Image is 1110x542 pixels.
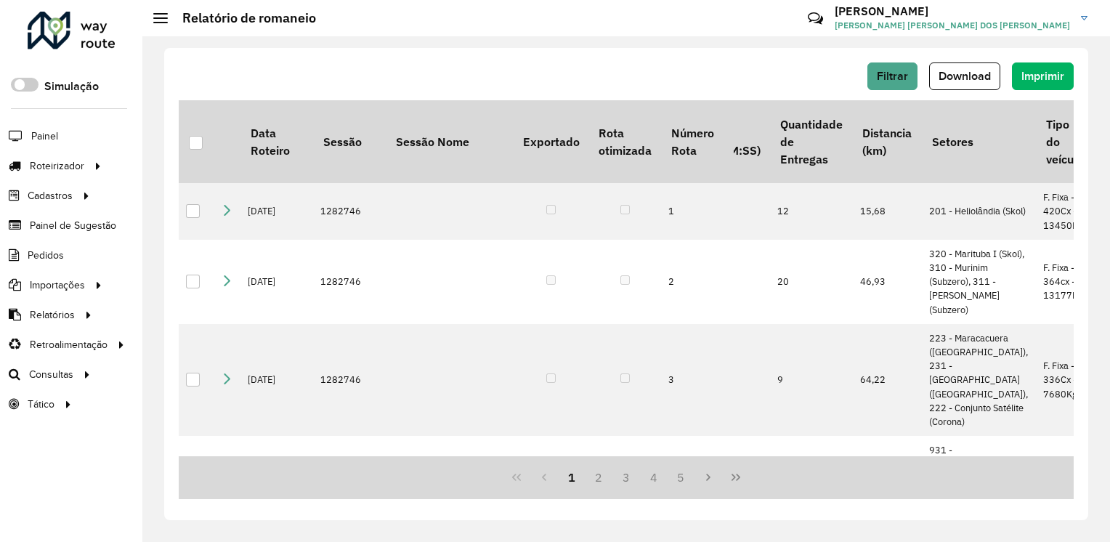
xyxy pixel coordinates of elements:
td: 4 [661,436,734,520]
td: 1282746 [313,436,386,520]
th: Tipo do veículo [1036,100,1093,183]
td: [DATE] [240,436,313,520]
span: Consultas [29,367,73,382]
td: 201 - Heliolândia (Skol) [922,183,1036,240]
th: Sessão Nome [386,100,513,183]
td: [DATE] [240,240,313,324]
span: [PERSON_NAME] [PERSON_NAME] DOS [PERSON_NAME] [835,19,1070,32]
td: 9 [770,324,852,436]
span: Relatórios [30,307,75,323]
button: 2 [585,464,612,491]
span: Retroalimentação [30,337,108,352]
td: 1282746 [313,324,386,436]
th: Sessão [313,100,386,183]
td: [DATE] [240,324,313,436]
a: Contato Rápido [800,3,831,34]
td: 1282746 [313,240,386,324]
span: Roteirizador [30,158,84,174]
button: 4 [640,464,668,491]
button: 1 [558,464,586,491]
td: 17 [770,436,852,520]
span: Filtrar [877,70,908,82]
td: F. Fixa - 420Cx - 13450Kg [1036,183,1093,240]
th: Setores [922,100,1036,183]
td: 3 [661,324,734,436]
button: Imprimir [1012,62,1074,90]
button: 3 [612,464,640,491]
td: 1282746 [313,183,386,240]
span: Cadastros [28,188,73,203]
td: [DATE] [240,183,313,240]
td: 15,68 [853,183,922,240]
span: Download [939,70,991,82]
label: Simulação [44,78,99,95]
button: Last Page [722,464,750,491]
span: Painel [31,129,58,144]
button: 5 [668,464,695,491]
span: Tático [28,397,54,412]
th: Quantidade de Entregas [770,100,852,183]
td: 36,15 [853,436,922,520]
td: F. Fixa - 364cx - 13177kg [1036,240,1093,324]
button: Filtrar [867,62,917,90]
td: 2 [661,240,734,324]
td: 223 - Maracacuera ([GEOGRAPHIC_DATA]), 231 - [GEOGRAPHIC_DATA] ([GEOGRAPHIC_DATA]), 222 - Conjunt... [922,324,1036,436]
td: 320 - Marituba I (Skol), 310 - Murinim (Subzero), 311 - [PERSON_NAME] (Subzero) [922,240,1036,324]
td: F. Fixa - 336Cx - 7680Kg [1036,324,1093,436]
th: Número Rota [661,100,734,183]
th: Data Roteiro [240,100,313,183]
td: F. Fixa - 252cx - 7540kg [1036,436,1093,520]
span: Imprimir [1021,70,1064,82]
th: Exportado [513,100,589,183]
th: Rota otimizada [588,100,661,183]
td: 20 [770,240,852,324]
td: 64,22 [853,324,922,436]
td: 46,93 [853,240,922,324]
h2: Relatório de romaneio [168,10,316,26]
td: 931 - [GEOGRAPHIC_DATA] ([GEOGRAPHIC_DATA]), 932 - Marambaia II ([GEOGRAPHIC_DATA]) [922,436,1036,520]
span: Painel de Sugestão [30,218,116,233]
td: 12 [770,183,852,240]
button: Next Page [694,464,722,491]
button: Download [929,62,1000,90]
span: Pedidos [28,248,64,263]
th: Distancia (km) [853,100,922,183]
h3: [PERSON_NAME] [835,4,1070,18]
td: 1 [661,183,734,240]
span: Importações [30,278,85,293]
